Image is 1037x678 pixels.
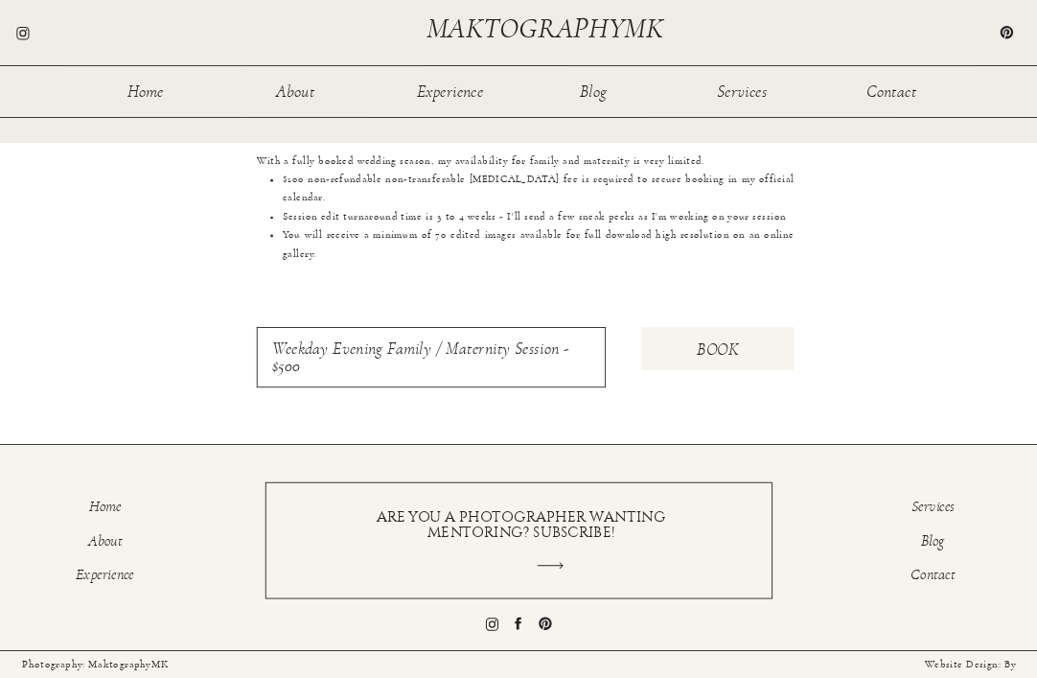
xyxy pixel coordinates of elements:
a: Website Design: By [PERSON_NAME] [861,655,1016,668]
a: BOOK [669,340,768,357]
a: Contact [864,83,920,98]
a: Home [51,500,159,521]
a: About [267,83,324,98]
li: Session edit turnaround time is 3 to 4 weeks - I'll send a few sneak peeks as I'm working on your... [282,207,795,225]
a: maktographymk [426,13,670,42]
a: Photography: MaktographyMK [22,655,212,668]
a: Blog [565,83,622,98]
li: You will receive a minimum of 70 edited images available for full download high resolution on an ... [282,226,795,264]
a: ARE YOU A PHOTOGRAPHER WANTING MENTORING? SUBSCRIBE! [365,510,677,524]
a: Services [879,500,987,521]
a: Home [118,83,174,98]
a: Services [714,83,771,98]
h3: Weekday Evening Family / Maternity Session - $500 [272,339,585,362]
a: Contact [879,567,987,588]
div: With a fully booked wedding season, my availability for family and maternity is very limited. [257,152,795,302]
a: Experience [416,83,485,98]
a: About [51,533,159,554]
a: Experience [51,567,159,588]
li: $100 non-refundable non-transferable [MEDICAL_DATA] fee is required to secure booking in my offic... [282,170,795,207]
a: Blog [879,533,987,554]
